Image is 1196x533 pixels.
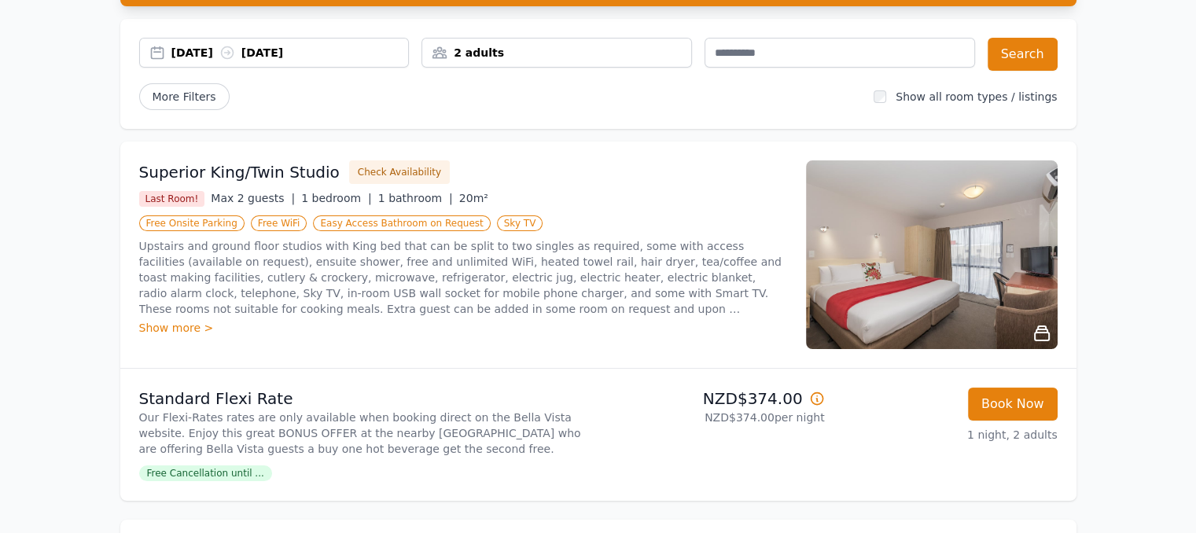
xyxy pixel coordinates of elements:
span: Last Room! [139,191,205,207]
button: Book Now [968,388,1058,421]
span: Free WiFi [251,215,307,231]
h3: Superior King/Twin Studio [139,161,340,183]
span: Sky TV [497,215,543,231]
span: Free Onsite Parking [139,215,245,231]
div: [DATE] [DATE] [171,45,409,61]
span: Free Cancellation until ... [139,465,272,481]
p: NZD$374.00 [605,388,825,410]
p: Standard Flexi Rate [139,388,592,410]
span: More Filters [139,83,230,110]
p: Our Flexi-Rates rates are only available when booking direct on the Bella Vista website. Enjoy th... [139,410,592,457]
div: Show more > [139,320,787,336]
span: 1 bathroom | [378,192,453,204]
button: Search [988,38,1058,71]
span: Easy Access Bathroom on Request [313,215,490,231]
span: 20m² [459,192,488,204]
span: 1 bedroom | [301,192,372,204]
button: Check Availability [349,160,450,184]
p: Upstairs and ground floor studios with King bed that can be split to two singles as required, som... [139,238,787,317]
label: Show all room types / listings [896,90,1057,103]
p: 1 night, 2 adults [837,427,1058,443]
p: NZD$374.00 per night [605,410,825,425]
span: Max 2 guests | [211,192,295,204]
div: 2 adults [422,45,691,61]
